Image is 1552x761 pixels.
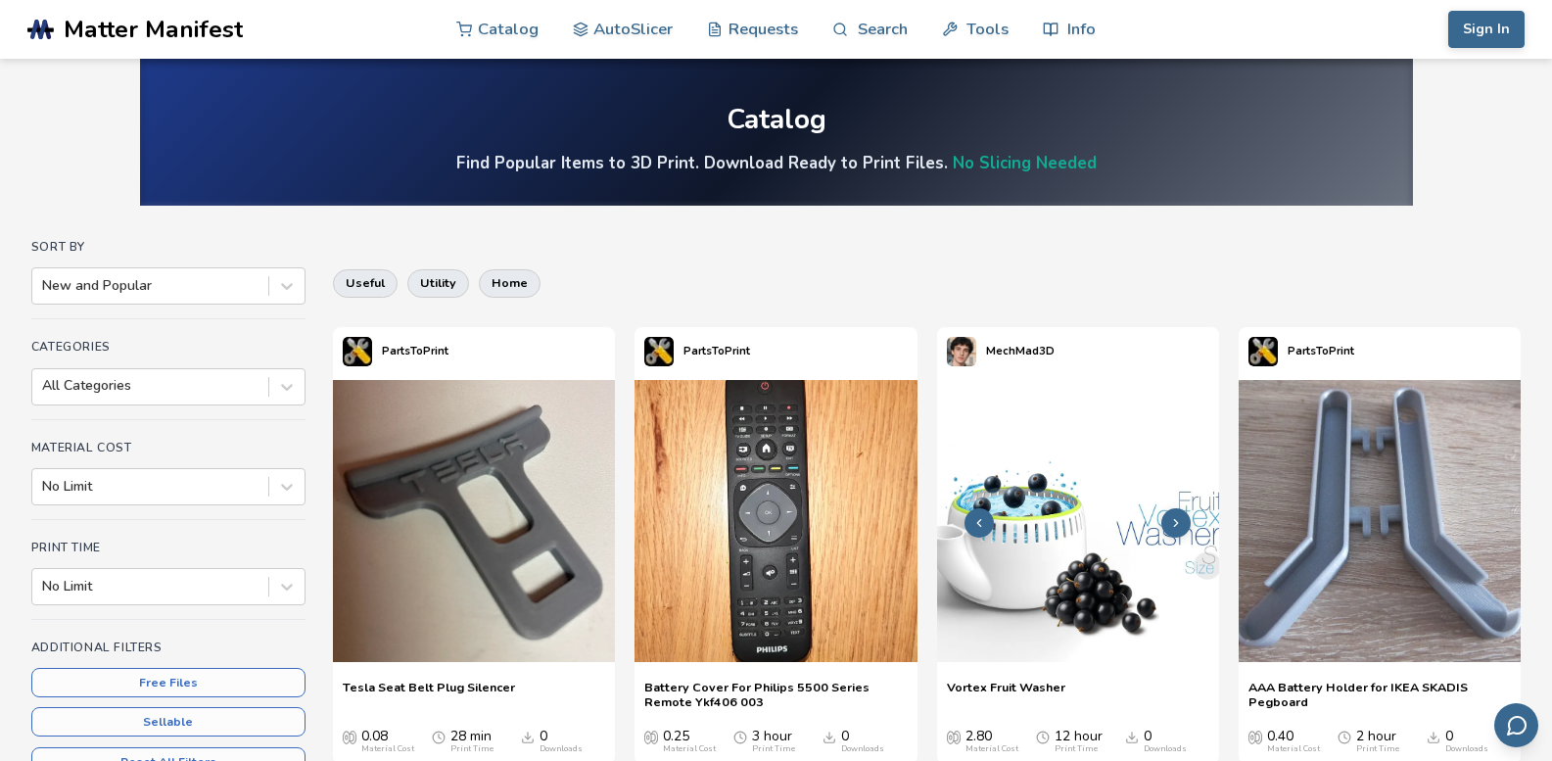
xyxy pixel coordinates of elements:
p: PartsToPrint [1288,341,1354,361]
button: Free Files [31,668,306,697]
div: 0 [540,729,583,754]
span: Average Print Time [432,729,446,744]
button: Sellable [31,707,306,737]
h4: Find Popular Items to 3D Print. Download Ready to Print Files. [456,152,1097,174]
img: PartsToPrint's profile [1248,337,1278,366]
input: No Limit [42,579,46,595]
div: Catalog [727,105,826,135]
div: 0.25 [663,729,716,754]
h4: Sort By [31,240,306,254]
p: MechMad3D [986,341,1055,361]
div: Print Time [450,744,494,754]
span: Downloads [1125,729,1139,744]
div: 0.08 [361,729,414,754]
div: 3 hour [752,729,795,754]
button: utility [407,269,469,297]
div: Print Time [1356,744,1399,754]
div: Downloads [1445,744,1488,754]
a: Vortex Fruit Washer [947,680,1065,709]
span: Average Cost [343,729,356,744]
div: 0 [1445,729,1488,754]
div: Material Cost [663,744,716,754]
span: Average Print Time [733,729,747,744]
span: Average Print Time [1338,729,1351,744]
input: All Categories [42,378,46,394]
input: No Limit [42,479,46,495]
div: Material Cost [965,744,1018,754]
div: 2.80 [965,729,1018,754]
span: Downloads [1427,729,1440,744]
div: Print Time [1055,744,1098,754]
a: MechMad3D's profileMechMad3D [937,327,1064,376]
p: PartsToPrint [382,341,448,361]
h4: Categories [31,340,306,354]
button: useful [333,269,398,297]
div: Downloads [841,744,884,754]
h4: Material Cost [31,441,306,454]
button: Sign In [1448,11,1525,48]
button: Send feedback via email [1494,703,1538,747]
a: No Slicing Needed [953,152,1097,174]
h4: Additional Filters [31,641,306,654]
a: Battery Cover For Philips 5500 Series Remote Ykf406 003 [644,680,907,709]
span: Matter Manifest [64,16,243,43]
button: home [479,269,541,297]
img: PartsToPrint's profile [343,337,372,366]
img: MechMad3D's profile [947,337,976,366]
span: Average Cost [947,729,961,744]
span: Average Cost [644,729,658,744]
img: PartsToPrint's profile [644,337,674,366]
a: PartsToPrint's profilePartsToPrint [333,327,458,376]
a: PartsToPrint's profilePartsToPrint [635,327,760,376]
div: 12 hour [1055,729,1103,754]
span: Downloads [521,729,535,744]
h4: Print Time [31,541,306,554]
a: AAA Battery Holder for IKEA SKADIS Pegboard [1248,680,1511,709]
div: Downloads [1144,744,1187,754]
input: New and Popular [42,278,46,294]
div: 0 [1144,729,1187,754]
div: Print Time [752,744,795,754]
span: Downloads [823,729,836,744]
div: 2 hour [1356,729,1399,754]
div: 28 min [450,729,494,754]
p: PartsToPrint [683,341,750,361]
div: 0.40 [1267,729,1320,754]
div: Material Cost [1267,744,1320,754]
span: Average Cost [1248,729,1262,744]
a: Tesla Seat Belt Plug Silencer [343,680,515,709]
a: PartsToPrint's profilePartsToPrint [1239,327,1364,376]
div: Downloads [540,744,583,754]
div: Material Cost [361,744,414,754]
div: 0 [841,729,884,754]
span: Average Print Time [1036,729,1050,744]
